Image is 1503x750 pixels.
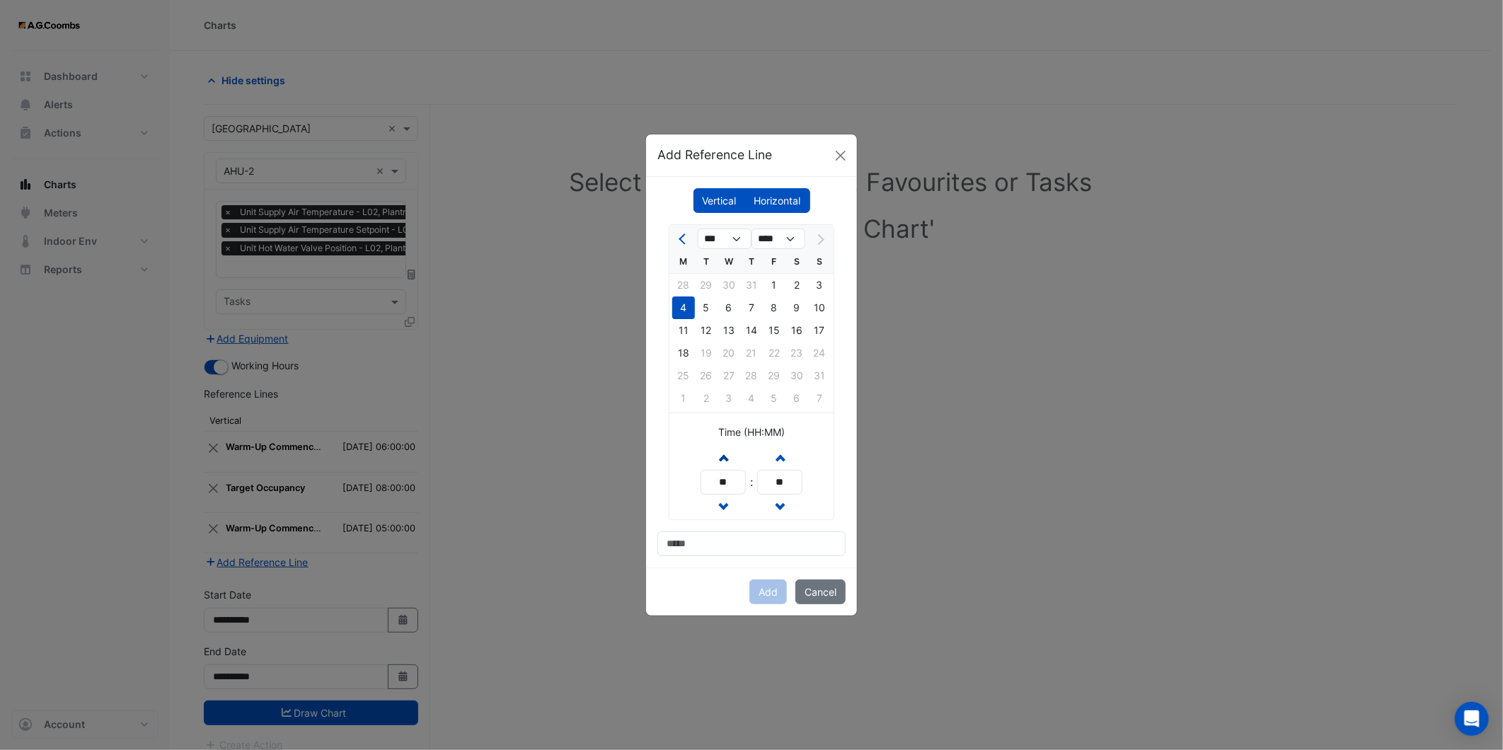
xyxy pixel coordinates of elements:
[672,250,695,273] div: M
[763,296,785,319] div: 8
[672,274,695,296] div: Monday, July 28, 2025
[695,319,718,342] div: Tuesday, August 12, 2025
[785,319,808,342] div: Saturday, August 16, 2025
[785,274,808,296] div: Saturday, August 2, 2025
[785,296,808,319] div: Saturday, August 9, 2025
[718,296,740,319] div: Wednesday, August 6, 2025
[808,319,831,342] div: 17
[718,274,740,296] div: 30
[740,250,763,273] div: T
[718,319,740,342] div: 13
[695,274,718,296] div: 29
[718,250,740,273] div: W
[701,470,746,495] input: Hours
[740,319,763,342] div: 14
[808,296,831,319] div: 10
[763,274,785,296] div: Friday, August 1, 2025
[763,274,785,296] div: 1
[785,319,808,342] div: 16
[672,319,695,342] div: 11
[672,342,695,364] div: Monday, August 18, 2025
[745,188,810,213] label: Horizontal
[808,250,831,273] div: S
[695,296,718,319] div: 5
[672,319,695,342] div: Monday, August 11, 2025
[785,250,808,273] div: S
[695,296,718,319] div: Tuesday, August 5, 2025
[740,296,763,319] div: 7
[672,296,695,319] div: 4
[808,274,831,296] div: 3
[763,319,785,342] div: 15
[675,228,692,250] button: Previous month
[718,319,740,342] div: Wednesday, August 13, 2025
[757,470,802,495] input: Minutes
[751,229,805,250] select: Select year
[785,274,808,296] div: 2
[657,146,772,164] h5: Add Reference Line
[698,229,751,250] select: Select month
[746,473,757,490] div: :
[718,425,785,439] label: Time (HH:MM)
[740,274,763,296] div: 31
[785,296,808,319] div: 9
[763,296,785,319] div: Friday, August 8, 2025
[740,319,763,342] div: Thursday, August 14, 2025
[808,274,831,296] div: Sunday, August 3, 2025
[718,296,740,319] div: 6
[795,579,846,604] button: Cancel
[672,342,695,364] div: 18
[672,296,695,319] div: Monday, August 4, 2025
[695,319,718,342] div: 12
[718,274,740,296] div: Wednesday, July 30, 2025
[808,319,831,342] div: Sunday, August 17, 2025
[693,188,746,213] label: Vertical
[695,274,718,296] div: Tuesday, July 29, 2025
[695,250,718,273] div: T
[1455,702,1489,736] div: Open Intercom Messenger
[830,145,851,166] button: Close
[672,274,695,296] div: 28
[763,250,785,273] div: F
[740,296,763,319] div: Thursday, August 7, 2025
[808,296,831,319] div: Sunday, August 10, 2025
[763,319,785,342] div: Friday, August 15, 2025
[740,274,763,296] div: Thursday, July 31, 2025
